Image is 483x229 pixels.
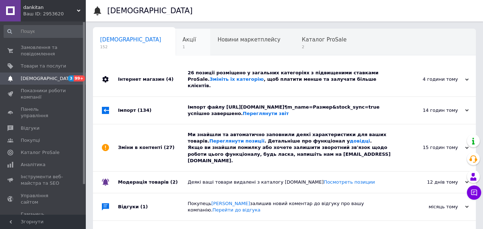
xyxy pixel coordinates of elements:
[21,75,74,82] span: [DEMOGRAPHIC_DATA]
[302,44,346,50] span: 2
[21,149,59,156] span: Каталог ProSale
[350,138,370,144] a: довідці
[23,11,86,17] div: Ваш ID: 2953620
[107,6,193,15] h1: [DEMOGRAPHIC_DATA]
[324,179,375,185] a: Посмотреть позиции
[397,76,469,83] div: 4 години тому
[21,193,66,205] span: Управління сайтом
[21,137,40,144] span: Покупці
[302,36,346,43] span: Каталог ProSale
[183,44,196,50] span: 1
[68,75,74,81] span: 3
[23,4,77,11] span: dankitan
[164,145,174,150] span: (27)
[21,44,66,57] span: Замовлення та повідомлення
[212,207,260,213] a: Перейти до відгука
[21,174,66,186] span: Інструменти веб-майстра та SEO
[100,44,161,50] span: 152
[21,211,66,224] span: Гаманець компанії
[183,36,196,43] span: Акції
[188,131,397,164] div: Ми знайшли та автоматично заповнили деякі характеристики для ваших товарів. . Детальніше про функ...
[138,108,152,113] span: (134)
[21,106,66,119] span: Панель управління
[217,36,280,43] span: Новини маркетплейсу
[397,107,469,114] div: 14 годин тому
[118,171,188,193] div: Модерація товарів
[118,63,188,96] div: Інтернет магазин
[209,138,264,144] a: Переглянути позиції
[141,204,148,209] span: (1)
[188,104,397,117] div: Імпорт файлу [URL][DOMAIN_NAME]¶m_name=Размер&stock_sync=true успішно завершено.
[100,36,161,43] span: [DEMOGRAPHIC_DATA]
[4,25,84,38] input: Пошук
[74,75,85,81] span: 99+
[170,179,178,185] span: (2)
[118,97,188,124] div: Імпорт
[211,201,250,206] a: [PERSON_NAME]
[21,125,39,131] span: Відгуки
[118,124,188,171] div: Зміни в контенті
[397,179,469,185] div: 12 днів тому
[21,63,66,69] span: Товари та послуги
[118,193,188,220] div: Відгуки
[188,179,397,185] div: Деякі ваші товари видалені з каталогу [DOMAIN_NAME]
[467,185,481,200] button: Чат з покупцем
[188,70,397,89] div: 26 позиції розміщено у загальних категоріях з підвищеними ставками ProSale. , щоб платити менше т...
[166,76,173,82] span: (4)
[397,204,469,210] div: місяць тому
[397,144,469,151] div: 15 годин тому
[210,76,263,82] a: Змініть їх категорію
[188,200,397,213] div: Покупець залишив новий коментар до відгуку про вашу компанію.
[243,111,289,116] a: Переглянути звіт
[21,88,66,100] span: Показники роботи компанії
[21,161,45,168] span: Аналітика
